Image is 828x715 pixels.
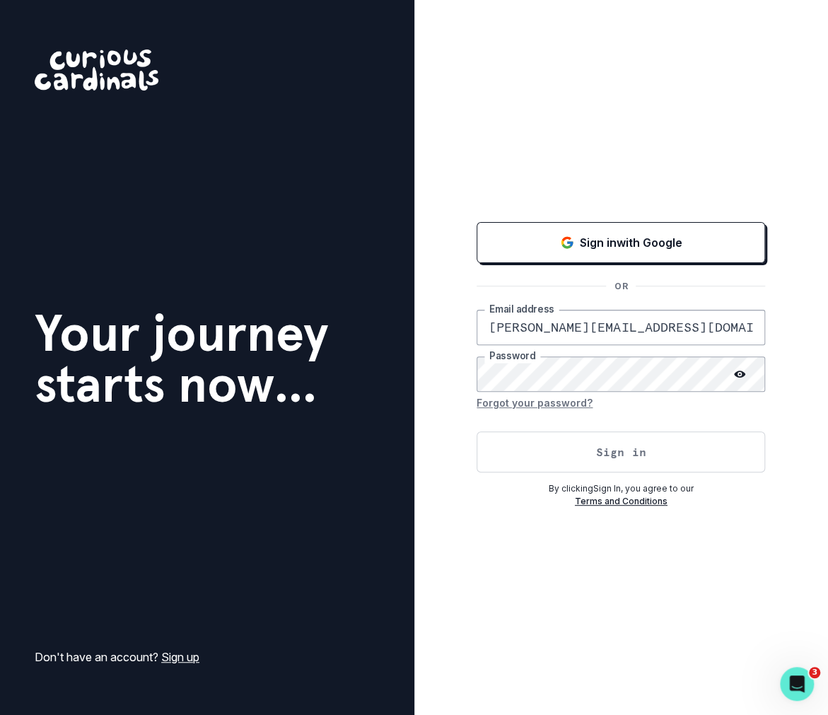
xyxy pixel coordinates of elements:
button: Sign in [477,431,765,472]
button: Sign in with Google (GSuite) [477,222,765,263]
img: Curious Cardinals Logo [35,50,158,91]
p: Sign in with Google [580,234,682,251]
h1: Your journey starts now... [35,308,329,409]
button: Forgot your password? [477,392,593,414]
p: OR [606,280,636,293]
a: Sign up [161,650,199,664]
p: Don't have an account? [35,649,199,665]
p: By clicking Sign In , you agree to our [477,482,765,495]
span: 3 [809,667,820,678]
a: Terms and Conditions [575,496,667,506]
iframe: Intercom live chat [780,667,814,701]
